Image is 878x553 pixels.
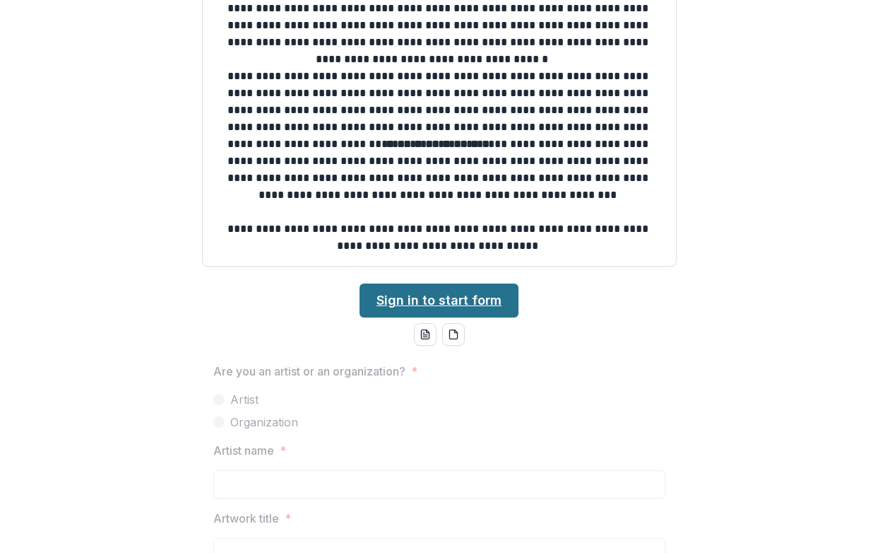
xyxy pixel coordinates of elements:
[230,391,259,408] span: Artist
[213,510,279,527] p: Artwork title
[360,284,518,318] a: Sign in to start form
[442,323,465,346] button: pdf-download
[213,442,274,459] p: Artist name
[414,323,437,346] button: word-download
[213,363,405,380] p: Are you an artist or an organization?
[230,414,298,431] span: Organization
